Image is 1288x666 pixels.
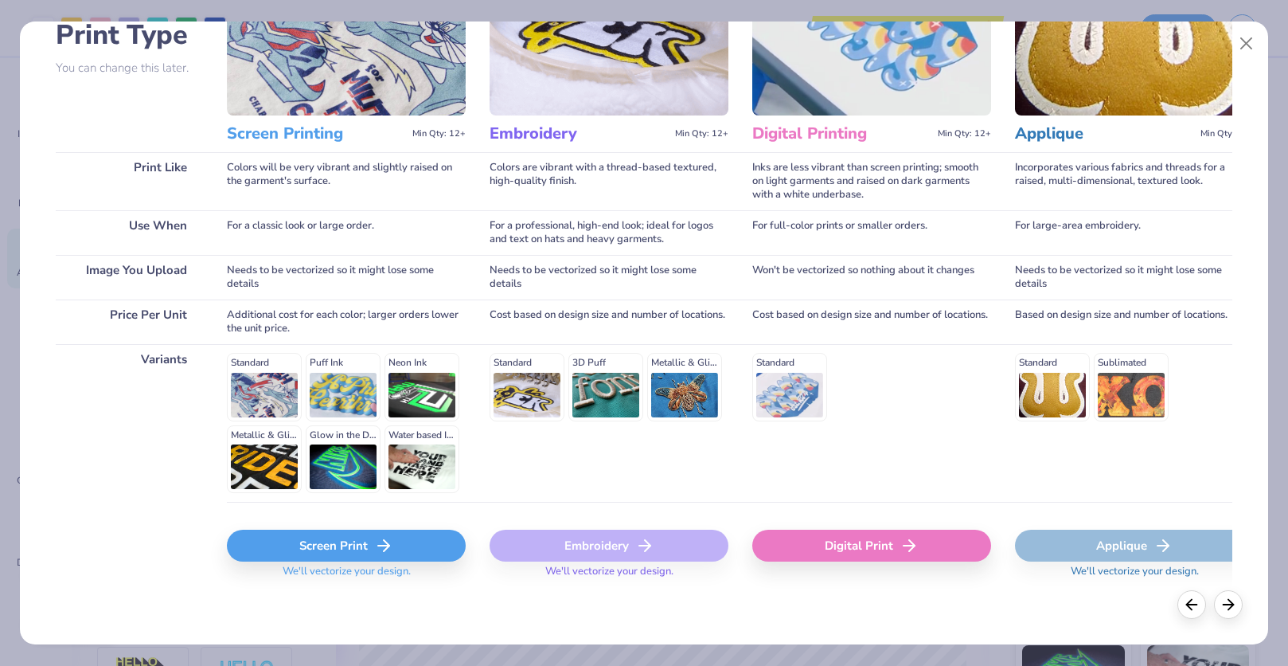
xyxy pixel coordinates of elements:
[276,565,417,588] span: We'll vectorize your design.
[227,300,466,344] div: Additional cost for each color; larger orders lower the unit price.
[752,123,931,144] h3: Digital Printing
[227,210,466,255] div: For a classic look or large order.
[1064,565,1205,588] span: We'll vectorize your design.
[490,530,728,562] div: Embroidery
[490,123,669,144] h3: Embroidery
[675,128,728,139] span: Min Qty: 12+
[752,152,991,210] div: Inks are less vibrant than screen printing; smooth on light garments and raised on dark garments ...
[56,300,203,344] div: Price Per Unit
[227,152,466,210] div: Colors will be very vibrant and slightly raised on the garment's surface.
[1015,123,1194,144] h3: Applique
[539,565,680,588] span: We'll vectorize your design.
[1200,128,1254,139] span: Min Qty: 12+
[490,300,728,344] div: Cost based on design size and number of locations.
[752,210,991,255] div: For full-color prints or smaller orders.
[1015,300,1254,344] div: Based on design size and number of locations.
[56,210,203,255] div: Use When
[227,255,466,300] div: Needs to be vectorized so it might lose some details
[1015,152,1254,210] div: Incorporates various fabrics and threads for a raised, multi-dimensional, textured look.
[490,152,728,210] div: Colors are vibrant with a thread-based textured, high-quality finish.
[227,530,466,562] div: Screen Print
[1231,29,1261,59] button: Close
[227,123,406,144] h3: Screen Printing
[1015,210,1254,255] div: For large-area embroidery.
[752,255,991,300] div: Won't be vectorized so nothing about it changes
[1015,530,1254,562] div: Applique
[752,300,991,344] div: Cost based on design size and number of locations.
[752,530,991,562] div: Digital Print
[56,61,203,75] p: You can change this later.
[1015,255,1254,300] div: Needs to be vectorized so it might lose some details
[56,344,203,502] div: Variants
[56,152,203,210] div: Print Like
[56,255,203,300] div: Image You Upload
[490,210,728,255] div: For a professional, high-end look; ideal for logos and text on hats and heavy garments.
[938,128,991,139] span: Min Qty: 12+
[490,255,728,300] div: Needs to be vectorized so it might lose some details
[412,128,466,139] span: Min Qty: 12+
